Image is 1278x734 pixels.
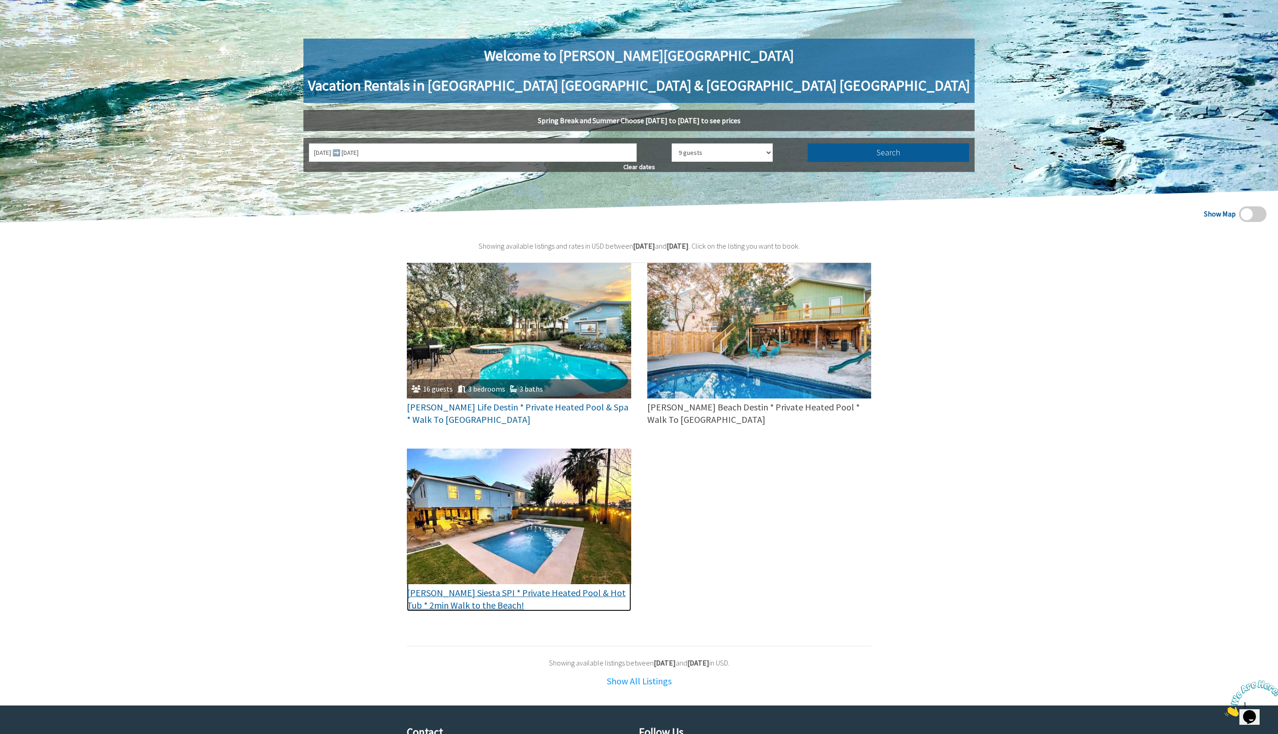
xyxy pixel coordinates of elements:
[647,263,872,398] img: ae8f401a-92e9-48b6-bc1e-f83bb562cda8.jpeg
[647,401,860,425] span: [PERSON_NAME] Beach Destin * Private Heated Pool * Walk To [GEOGRAPHIC_DATA]
[647,263,872,426] a: [PERSON_NAME] Beach Destin * Private Heated Pool * Walk To [GEOGRAPHIC_DATA]
[808,143,970,162] button: Search
[407,263,631,426] a: 16 guests 3 bedrooms 3 baths [PERSON_NAME] Life Destin * Private Heated Pool & Spa * Walk To [GEO...
[407,449,631,584] img: 8341350b-2b6f-4b5e-afd9-7f808e1b12bc.jpeg
[1204,209,1236,219] span: Show Map
[453,384,505,394] div: 3 bedrooms
[623,163,655,171] span: Clear dates
[303,110,975,131] h5: Spring Break and Summer Choose [DATE] to [DATE] to see prices
[407,449,631,611] a: [PERSON_NAME] Siesta SPI * Private Heated Pool & Hot Tub * 2min Walk to the Beach!
[607,675,672,687] a: Show All Listings
[667,241,689,250] b: [DATE]
[4,4,61,40] img: Chat attention grabber
[633,241,655,250] b: [DATE]
[687,658,709,667] b: [DATE]
[407,241,871,251] div: Showing available listings and rates in USD between and . Click on the listing you want to book.
[309,143,637,162] input: Select your dates
[407,384,453,394] div: 16 guests
[407,401,628,425] span: [PERSON_NAME] Life Destin * Private Heated Pool & Spa * Walk To [GEOGRAPHIC_DATA]
[407,263,631,398] img: 240c1866-2ff6-42a6-a632-a0da8b4f13be.jpeg
[654,658,676,667] b: [DATE]
[4,4,7,11] span: 1
[1221,677,1278,720] iframe: chat widget
[303,39,975,103] h1: Welcome to [PERSON_NAME][GEOGRAPHIC_DATA] Vacation Rentals in [GEOGRAPHIC_DATA] [GEOGRAPHIC_DATA]...
[407,587,626,611] span: [PERSON_NAME] Siesta SPI * Private Heated Pool & Hot Tub * 2min Walk to the Beach!
[407,658,871,668] div: Showing available listings between and in USD.
[505,384,543,394] div: 3 baths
